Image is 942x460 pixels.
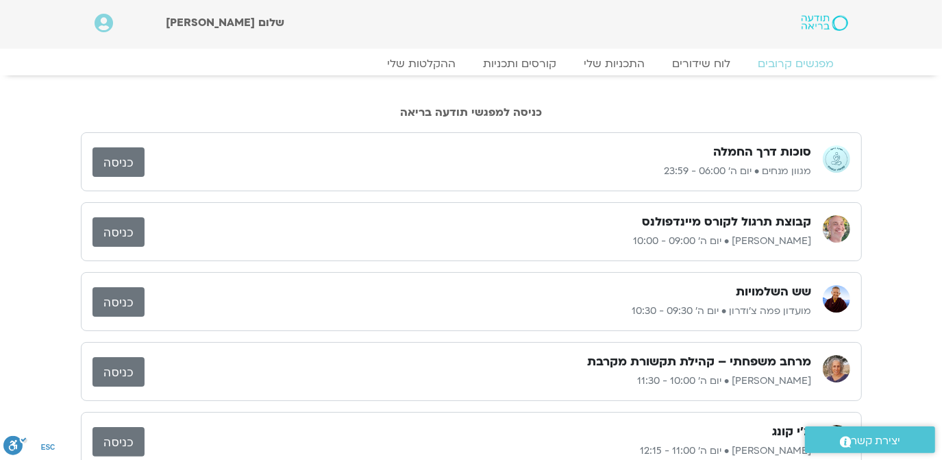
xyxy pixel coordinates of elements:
[92,427,145,457] a: כניסה
[588,354,812,370] h3: מרחב משפחתי – קהילת תקשורת מקרבת
[736,284,812,300] h3: שש השלמויות
[92,217,145,247] a: כניסה
[571,57,659,71] a: התכניות שלי
[374,57,470,71] a: ההקלטות שלי
[145,233,812,250] p: [PERSON_NAME] • יום ה׳ 09:00 - 10:00
[145,443,812,459] p: [PERSON_NAME] • יום ה׳ 11:00 - 12:15
[823,145,850,173] img: מגוון מנחים
[145,163,812,180] p: מגוון מנחים • יום ה׳ 06:00 - 23:59
[92,287,145,317] a: כניסה
[166,15,284,30] span: שלום [PERSON_NAME]
[92,357,145,387] a: כניסה
[470,57,571,71] a: קורסים ותכניות
[852,432,901,450] span: יצירת קשר
[81,106,862,119] h2: כניסה למפגשי תודעה בריאה
[823,285,850,313] img: מועדון פמה צ'ודרון
[773,424,812,440] h3: צ'י קונג
[823,355,850,383] img: שגית רוסו יצחקי
[659,57,745,71] a: לוח שידורים
[643,214,812,230] h3: קבוצת תרגול לקורס מיינדפולנס
[714,144,812,160] h3: סוכות דרך החמלה
[95,57,848,71] nav: Menu
[92,147,145,177] a: כניסה
[805,426,935,453] a: יצירת קשר
[745,57,848,71] a: מפגשים קרובים
[145,373,812,389] p: [PERSON_NAME] • יום ה׳ 10:00 - 11:30
[145,303,812,319] p: מועדון פמה צ'ודרון • יום ה׳ 09:30 - 10:30
[823,215,850,243] img: רון אלון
